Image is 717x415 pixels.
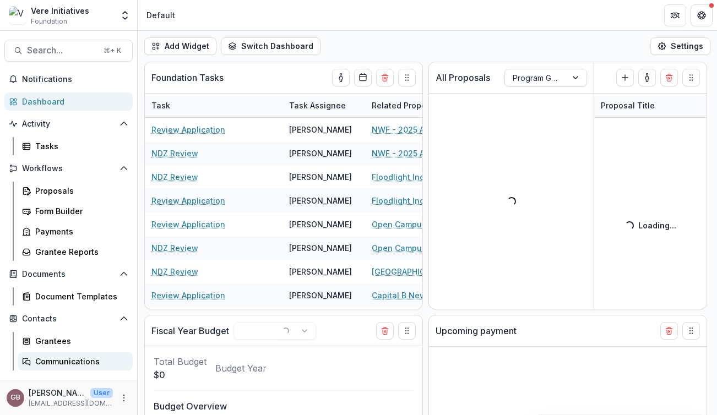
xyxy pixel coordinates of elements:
[151,71,224,84] p: Foundation Tasks
[4,160,133,177] button: Open Workflows
[22,119,115,129] span: Activity
[18,287,133,305] a: Document Templates
[616,69,634,86] button: Create Proposal
[638,69,656,86] button: toggle-assigned-to-me
[4,375,133,392] button: Open Data & Reporting
[144,37,216,55] button: Add Widget
[101,45,123,57] div: ⌘ + K
[18,202,133,220] a: Form Builder
[22,314,115,324] span: Contacts
[372,148,463,159] a: NWF - 2025 Application
[29,387,86,398] p: [PERSON_NAME]
[372,195,496,206] a: Floodlight Inc. - 2025 - Vere Initiatives - Documents & Narrative Upload
[145,94,283,117] div: Task
[289,266,352,277] div: [PERSON_NAME]
[22,270,115,279] span: Documents
[18,137,133,155] a: Tasks
[90,388,113,398] p: User
[154,355,207,368] p: Total Budget
[10,394,20,401] div: Grace Brown
[436,324,517,337] p: Upcoming payment
[151,266,198,277] a: NDZ Review
[151,148,198,159] a: NDZ Review
[289,290,352,301] div: [PERSON_NAME]
[151,290,225,301] a: Review Application
[22,164,115,173] span: Workflows
[4,92,133,111] a: Dashboard
[4,115,133,133] button: Open Activity
[35,226,124,237] div: Payments
[35,246,124,258] div: Grantee Reports
[332,69,350,86] button: toggle-assigned-to-me
[650,37,710,55] button: Settings
[151,171,198,183] a: NDZ Review
[18,332,133,350] a: Grantees
[35,185,124,196] div: Proposals
[4,310,133,327] button: Open Contacts
[31,5,89,17] div: Vere Initiatives
[372,124,463,135] a: NWF - 2025 Application
[660,69,678,86] button: Delete card
[289,148,352,159] div: [PERSON_NAME]
[283,94,365,117] div: Task Assignee
[215,362,267,375] p: Budget Year
[117,391,131,405] button: More
[151,324,229,337] p: Fiscal Year Budget
[154,400,414,413] p: Budget Overview
[4,40,133,62] button: Search...
[145,100,177,111] div: Task
[22,96,124,107] div: Dashboard
[691,4,713,26] button: Get Help
[146,9,175,21] div: Default
[372,290,496,301] a: Capital B News Inc. - 2025 - Vere Initiatives - Documents & Narrative Upload
[436,71,490,84] p: All Proposals
[29,398,113,408] p: [EMAIL_ADDRESS][DOMAIN_NAME]
[664,4,686,26] button: Partners
[4,265,133,283] button: Open Documents
[289,219,352,230] div: [PERSON_NAME]
[18,222,133,241] a: Payments
[376,69,394,86] button: Delete card
[398,322,416,340] button: Drag
[660,322,678,340] button: Delete card
[151,124,225,135] a: Review Application
[22,75,128,84] span: Notifications
[18,182,133,200] a: Proposals
[365,100,444,111] div: Related Proposal
[151,195,225,206] a: Review Application
[27,45,97,56] span: Search...
[289,242,352,254] div: [PERSON_NAME]
[22,379,115,389] span: Data & Reporting
[18,352,133,370] a: Communications
[151,242,198,254] a: NDZ Review
[354,69,372,86] button: Calendar
[35,205,124,217] div: Form Builder
[682,322,700,340] button: Drag
[151,219,225,230] a: Review Application
[31,17,67,26] span: Foundation
[372,219,496,230] a: Open Campus Media - 2025 - Vere Initiatives - Documents & Narrative Upload
[365,94,503,117] div: Related Proposal
[372,266,496,277] a: [GEOGRAPHIC_DATA][US_STATE] - 2025 - Vere Initiatives - Documents & Narrative Upload
[35,356,124,367] div: Communications
[221,37,321,55] button: Switch Dashboard
[154,368,207,381] p: $0
[35,291,124,302] div: Document Templates
[4,70,133,88] button: Notifications
[35,140,124,152] div: Tasks
[35,335,124,347] div: Grantees
[142,7,180,23] nav: breadcrumb
[372,242,496,254] a: Open Campus Media - 2025 - Vere Initiatives - Documents & Narrative Upload
[376,322,394,340] button: Delete card
[289,195,352,206] div: [PERSON_NAME]
[283,100,352,111] div: Task Assignee
[372,171,496,183] a: Floodlight Inc. - 2025 - Vere Initiatives - Documents & Narrative Upload
[289,171,352,183] div: [PERSON_NAME]
[9,7,26,24] img: Vere Initiatives
[398,69,416,86] button: Drag
[117,4,133,26] button: Open entity switcher
[682,69,700,86] button: Drag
